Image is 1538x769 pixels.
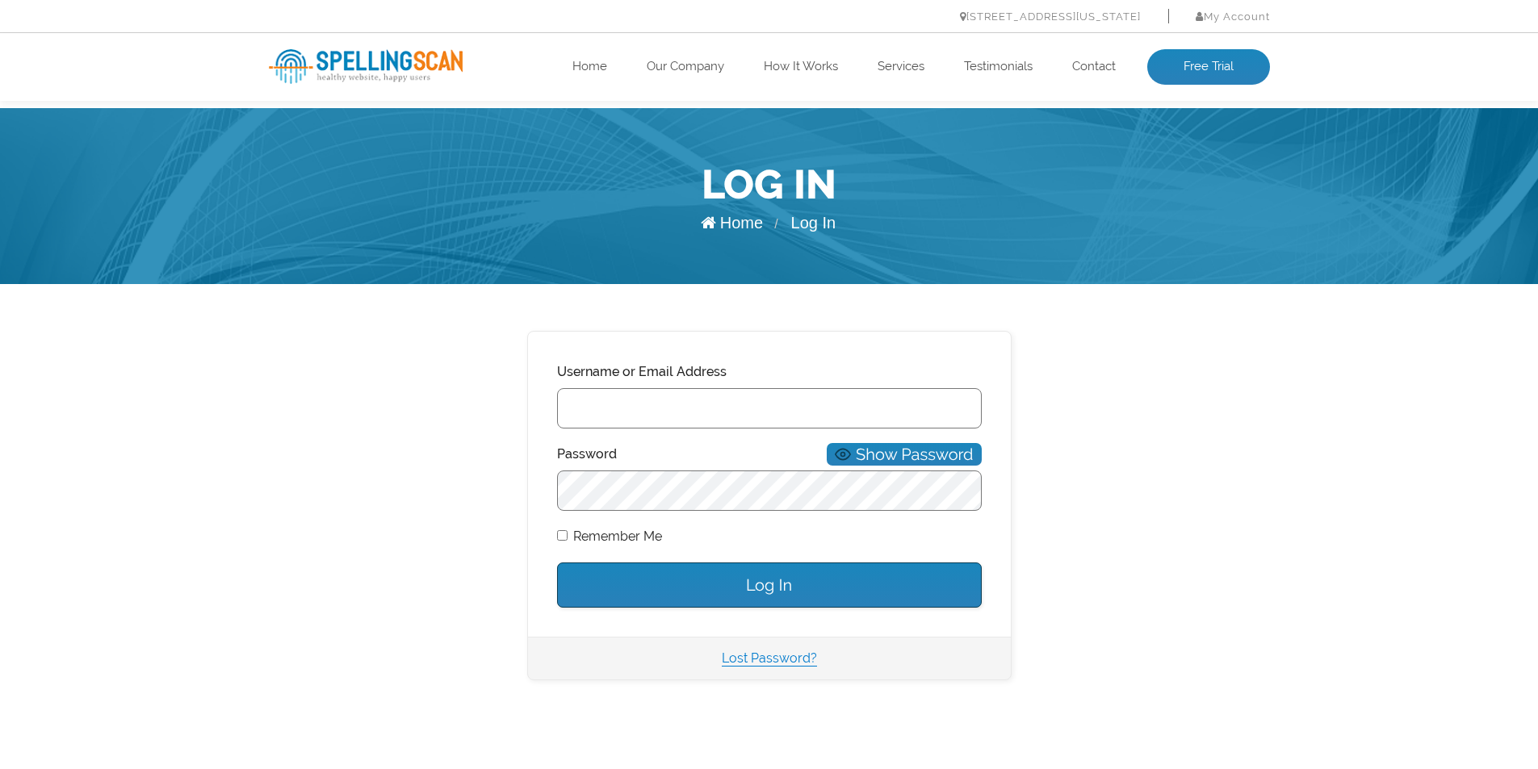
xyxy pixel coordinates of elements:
button: Show Password [827,443,981,466]
span: Log In [791,214,836,232]
label: Remember Me [557,525,662,548]
a: Home [701,214,763,232]
span: Show Password [856,446,973,462]
input: Remember Me [557,530,568,541]
label: Username or Email Address [557,361,982,383]
span: / [774,217,777,231]
a: Lost Password? [722,650,817,666]
h1: Log In [269,157,1270,213]
input: Log In [557,562,982,608]
label: Password [557,443,823,466]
